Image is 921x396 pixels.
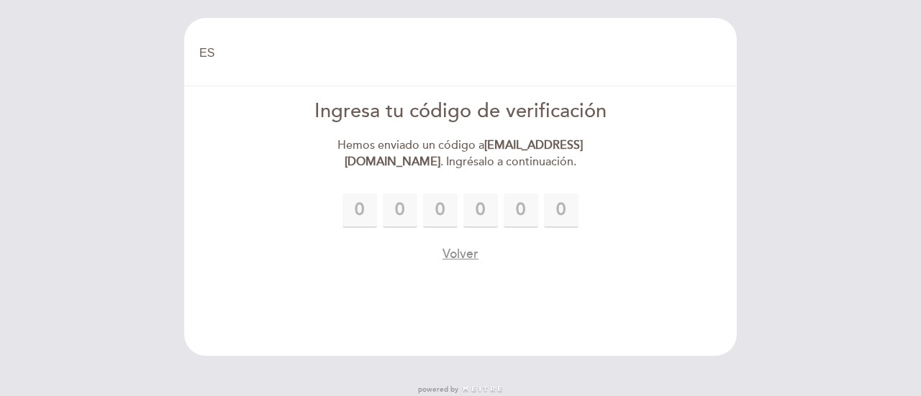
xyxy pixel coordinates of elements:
[383,193,417,228] input: 0
[296,137,626,170] div: Hemos enviado un código a . Ingrésalo a continuación.
[345,138,584,169] strong: [EMAIL_ADDRESS][DOMAIN_NAME]
[418,385,503,395] a: powered by
[443,245,478,263] button: Volver
[342,193,377,228] input: 0
[463,193,498,228] input: 0
[462,386,503,393] img: MEITRE
[504,193,538,228] input: 0
[544,193,579,228] input: 0
[296,98,626,126] div: Ingresa tu código de verificación
[423,193,458,228] input: 0
[418,385,458,395] span: powered by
